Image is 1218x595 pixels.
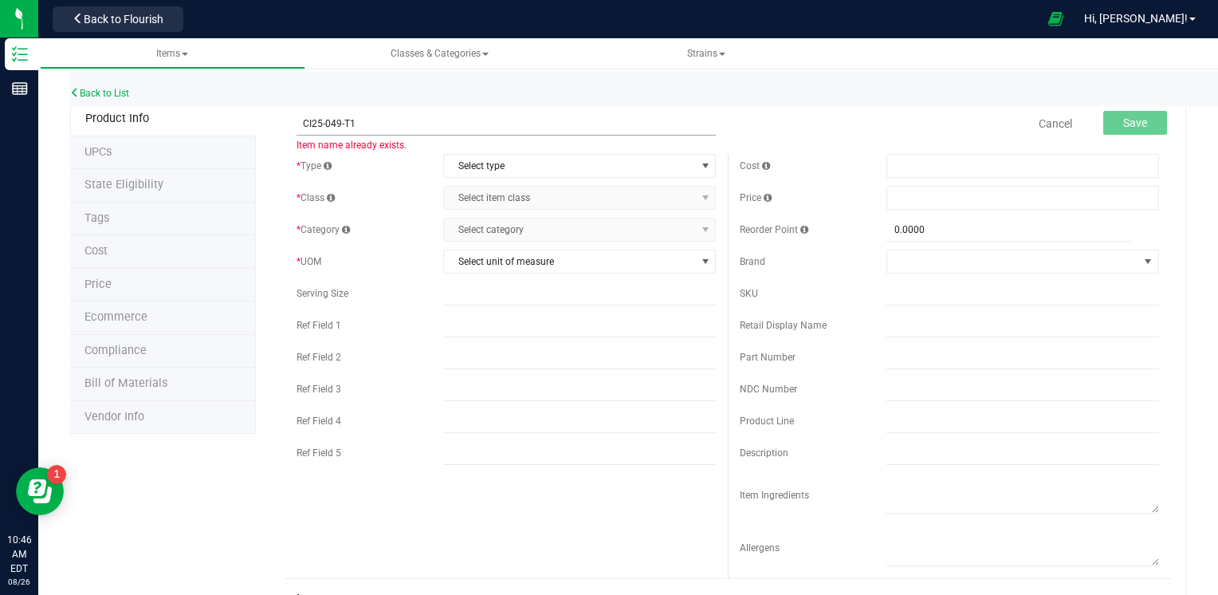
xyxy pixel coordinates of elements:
iframe: Resource center unread badge [47,465,66,484]
span: Ref Field 2 [297,352,341,363]
span: Cost [84,244,108,258]
button: Save [1103,111,1167,135]
span: Description [740,447,788,459]
span: Open Ecommerce Menu [1038,3,1074,34]
span: Product Info [85,112,149,125]
span: Price [84,278,112,291]
span: NDC Number [740,384,797,395]
span: Strains [687,48,725,59]
span: Tag [84,211,109,225]
span: Compliance [84,344,147,357]
span: Tag [84,178,163,191]
span: Product Line [740,416,794,427]
p: 10:46 AM EDT [7,533,31,576]
span: Save [1123,116,1147,129]
p: 08/26 [7,576,31,588]
span: Select type [444,155,695,177]
span: Serving Size [297,288,348,299]
span: SKU [740,288,758,299]
button: Back to Flourish [53,6,183,32]
span: Brand [740,256,765,267]
span: Item name already exists. [297,140,407,151]
span: UOM [297,256,321,267]
span: Vendor Info [84,410,144,424]
span: Ref Field 1 [297,320,341,331]
span: Cost [740,160,770,171]
span: Classes & Categories [391,48,489,59]
input: Item name [297,112,716,136]
span: Item Ingredients [740,490,809,501]
input: 0.0000 [886,219,1132,241]
span: Allergens [740,542,780,554]
iframe: Resource center [16,467,64,515]
span: Tag [84,145,112,159]
inline-svg: Inventory [12,46,28,62]
span: Reorder Point [740,224,808,235]
span: Category [297,224,350,235]
a: Cancel [1039,116,1072,132]
inline-svg: Reports [12,81,28,97]
span: Class [297,192,335,203]
span: Part Number [740,352,796,363]
span: Items [156,48,188,59]
span: Ref Field 5 [297,447,341,459]
span: Ref Field 4 [297,416,341,427]
span: Ecommerce [84,310,147,324]
span: select [695,155,715,177]
span: Select unit of measure [444,250,695,273]
span: Back to Flourish [84,13,163,26]
span: Retail Display Name [740,320,827,331]
span: Type [297,160,332,171]
a: Back to List [70,88,129,99]
span: Hi, [PERSON_NAME]! [1084,12,1188,25]
span: select [695,250,715,273]
span: Bill of Materials [84,376,167,390]
span: Price [740,192,772,203]
span: Ref Field 3 [297,384,341,395]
